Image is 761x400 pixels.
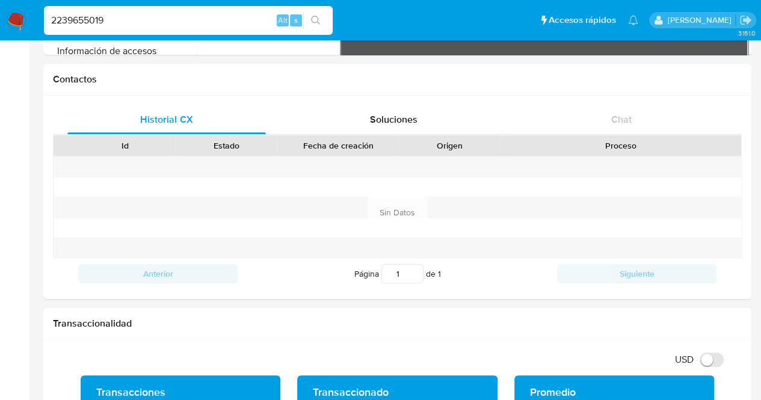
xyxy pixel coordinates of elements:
[140,112,193,126] span: Historial CX
[53,73,742,85] h1: Contactos
[294,14,298,26] span: s
[667,14,735,26] p: agostina.bazzano@mercadolibre.com
[78,264,238,283] button: Anterior
[738,28,755,38] span: 3.151.0
[628,15,638,25] a: Notificaciones
[46,37,197,66] button: Información de accesos
[407,140,491,152] div: Origen
[354,264,441,283] span: Página de
[557,264,716,283] button: Siguiente
[611,112,632,126] span: Chat
[370,112,417,126] span: Soluciones
[278,14,288,26] span: Alt
[303,12,328,29] button: search-icon
[285,140,390,152] div: Fecha de creación
[549,14,616,26] span: Accesos rápidos
[83,140,167,152] div: Id
[739,14,752,26] a: Salir
[53,318,742,330] h1: Transaccionalidad
[509,140,733,152] div: Proceso
[44,13,333,28] input: Buscar usuario o caso...
[438,268,441,280] span: 1
[184,140,268,152] div: Estado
